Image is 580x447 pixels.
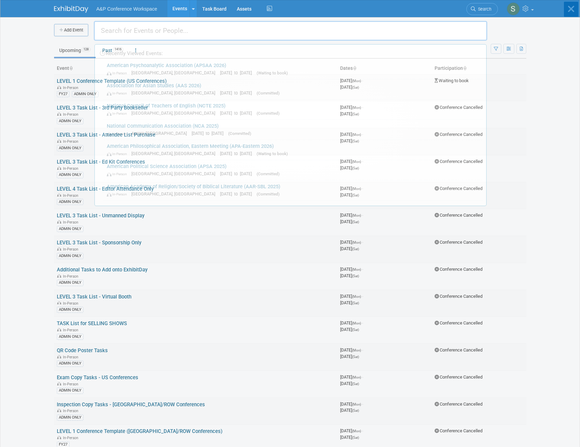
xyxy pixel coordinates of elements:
span: In-Person [107,111,130,116]
span: [GEOGRAPHIC_DATA], [GEOGRAPHIC_DATA] [131,151,219,156]
span: (Committed) [257,91,280,95]
span: In-Person [107,71,130,75]
span: In-Person [107,192,130,196]
span: Aurora, [GEOGRAPHIC_DATA] [131,131,190,136]
span: (Waiting to book) [257,151,288,156]
span: [GEOGRAPHIC_DATA], [GEOGRAPHIC_DATA] [131,191,219,196]
a: National Communication Association (NCA 2025) In-Person Aurora, [GEOGRAPHIC_DATA] [DATE] to [DATE... [103,120,483,140]
div: Recently Viewed Events: [98,44,483,59]
a: American Political Science Association (APSA 2025) In-Person [GEOGRAPHIC_DATA], [GEOGRAPHIC_DATA]... [103,160,483,180]
a: American Academy of Religion/Society of Biblical Literature (AAR-SBL 2025) In-Person [GEOGRAPHIC_... [103,180,483,200]
span: [DATE] to [DATE] [220,191,255,196]
span: In-Person [107,152,130,156]
span: [DATE] to [DATE] [220,90,255,95]
span: [GEOGRAPHIC_DATA], [GEOGRAPHIC_DATA] [131,111,219,116]
span: In-Person [107,91,130,95]
a: American Psychoanalytic Association (APSAA 2026) In-Person [GEOGRAPHIC_DATA], [GEOGRAPHIC_DATA] [... [103,59,483,79]
span: [GEOGRAPHIC_DATA], [GEOGRAPHIC_DATA] [131,70,219,75]
span: (Committed) [228,131,251,136]
span: [GEOGRAPHIC_DATA], [GEOGRAPHIC_DATA] [131,90,219,95]
span: [DATE] to [DATE] [220,111,255,116]
span: [DATE] to [DATE] [192,131,227,136]
span: (Committed) [257,171,280,176]
span: (Waiting to book) [257,71,288,75]
a: American Philosophical Association, Eastern Meeting (APA-Eastern 2026) In-Person [GEOGRAPHIC_DATA... [103,140,483,160]
span: [DATE] to [DATE] [220,171,255,176]
span: [DATE] to [DATE] [220,151,255,156]
span: In-Person [107,131,130,136]
span: In-Person [107,172,130,176]
input: Search for Events or People... [94,21,487,41]
span: (Committed) [257,111,280,116]
span: [GEOGRAPHIC_DATA], [GEOGRAPHIC_DATA] [131,171,219,176]
span: (Committed) [257,192,280,196]
a: National Council of Teachers of English (NCTE 2025) In-Person [GEOGRAPHIC_DATA], [GEOGRAPHIC_DATA... [103,100,483,119]
a: Association for Asian Studies (AAS 2026) In-Person [GEOGRAPHIC_DATA], [GEOGRAPHIC_DATA] [DATE] to... [103,79,483,99]
span: [DATE] to [DATE] [220,70,255,75]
